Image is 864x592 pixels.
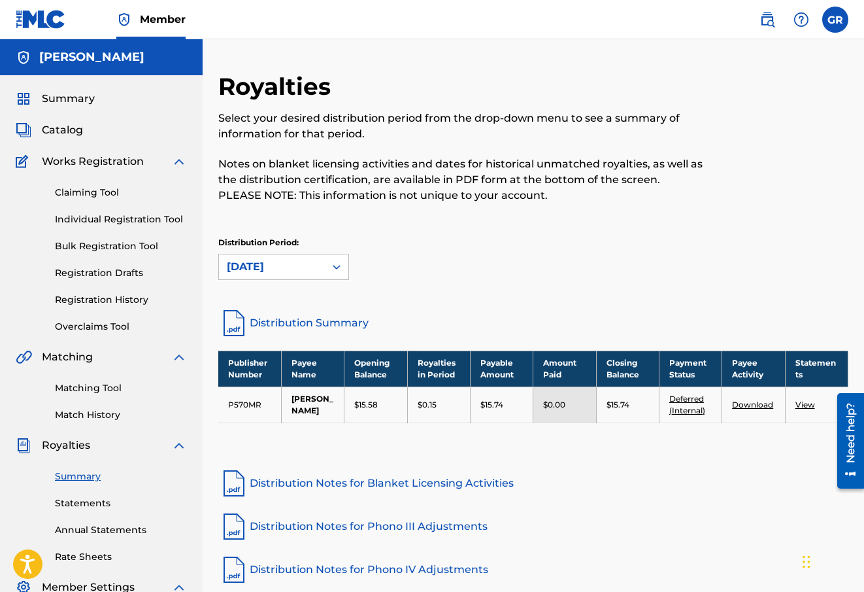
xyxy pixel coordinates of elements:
a: Bulk Registration Tool [55,239,187,253]
a: Claiming Tool [55,186,187,200]
a: Statements [55,496,187,510]
a: Distribution Notes for Blanket Licensing Activities [218,468,848,499]
span: Member [140,12,186,27]
div: [DATE] [227,259,317,275]
a: Rate Sheets [55,550,187,564]
p: $0.15 [418,399,437,411]
span: Matching [42,349,93,365]
th: Amount Paid [533,351,596,387]
a: View [795,400,815,409]
a: Overclaims Tool [55,320,187,334]
th: Closing Balance [596,351,659,387]
p: Distribution Period: [218,237,349,249]
a: Download [732,400,773,409]
h5: Gregory Grindz [39,50,144,65]
div: Help [788,7,814,33]
span: Catalog [42,122,83,138]
th: Publisher Number [218,351,281,387]
span: Summary [42,91,95,107]
td: P570MR [218,387,281,423]
a: Annual Statements [55,523,187,537]
th: Payee Activity [722,351,785,387]
img: help [793,12,809,27]
h2: Royalties [218,72,337,101]
a: Summary [55,470,187,483]
p: $15.74 [606,399,629,411]
th: Payee Name [281,351,344,387]
a: SummarySummary [16,91,95,107]
img: expand [171,349,187,365]
img: Matching [16,349,32,365]
th: Opening Balance [344,351,407,387]
a: Distribution Notes for Phono IV Adjustments [218,554,848,585]
img: pdf [218,468,250,499]
img: Summary [16,91,31,107]
img: pdf [218,511,250,542]
img: distribution-summary-pdf [218,307,250,339]
span: Works Registration [42,154,144,169]
td: [PERSON_NAME] [281,387,344,423]
a: Registration Drafts [55,266,187,280]
a: Match History [55,408,187,422]
a: CatalogCatalog [16,122,83,138]
a: Registration History [55,293,187,307]
th: Payable Amount [470,351,533,387]
a: Distribution Notes for Phono III Adjustments [218,511,848,542]
p: Select your desired distribution period from the drop-down menu to see a summary of information f... [218,111,703,142]
span: Royalties [42,438,90,453]
p: Notes on blanket licensing activities and dates for historical unmatched royalties, as well as th... [218,156,703,203]
a: Public Search [754,7,780,33]
img: Royalties [16,438,31,453]
p: $15.74 [480,399,503,411]
img: pdf [218,554,250,585]
th: Payment Status [659,351,722,387]
img: expand [171,154,187,169]
iframe: Resource Center [827,387,864,495]
iframe: Chat Widget [799,529,864,592]
a: Matching Tool [55,381,187,395]
p: $0.00 [543,399,565,411]
img: Accounts [16,50,31,65]
p: $15.58 [354,399,378,411]
a: Deferred (Internal) [669,394,705,415]
img: expand [171,438,187,453]
div: User Menu [822,7,848,33]
th: Statements [785,351,848,387]
a: Distribution Summary [218,307,848,339]
div: Drag [803,542,810,582]
img: search [759,12,775,27]
a: Individual Registration Tool [55,213,187,226]
th: Royalties in Period [407,351,470,387]
img: Catalog [16,122,31,138]
img: Works Registration [16,154,33,169]
img: Top Rightsholder [116,12,132,27]
img: MLC Logo [16,10,66,29]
